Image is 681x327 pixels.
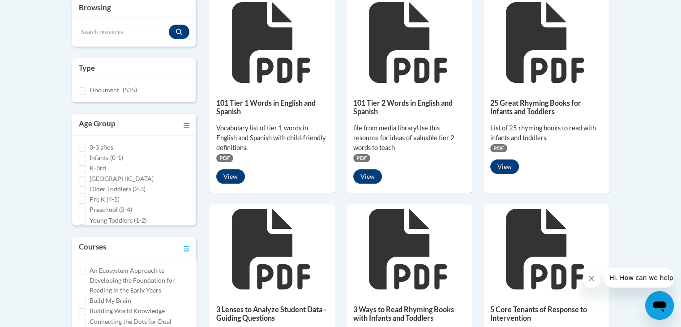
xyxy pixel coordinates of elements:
[216,99,329,116] h5: 101 Tier 1 Words in English and Spanish
[490,123,603,143] div: List of 25 rhyming books to read with infants and toddlers.
[645,291,674,320] iframe: Button to launch messaging window
[490,305,603,323] h5: 5 Core Tenants of Response to Intervention
[90,163,106,173] label: K-3rd
[184,241,189,254] a: Toggle collapse
[90,174,154,184] label: [GEOGRAPHIC_DATA]
[582,270,600,288] iframe: Close message
[216,305,329,323] h5: 3 Lenses to Analyze Student Data - Guiding Questions
[90,205,132,215] label: Preschool (3-4)
[353,99,466,116] h5: 101 Tier 2 Words in English and Spanish
[5,6,73,13] span: Hi. How can we help?
[90,266,190,295] label: An Ecosystem Approach to Developing the Foundation for Reading in the Early Years
[490,159,519,174] button: View
[216,154,233,162] span: PDF
[90,153,123,163] label: Infants (0-1)
[90,194,120,204] label: Pre K (4-5)
[79,241,106,254] h3: Courses
[216,169,245,184] button: View
[79,118,116,131] h3: Age Group
[169,25,189,39] button: Search resources
[353,123,466,153] div: file from media libraryUse this resource for ideas of valuable tier 2 words to teach
[79,2,190,13] h3: Browsing
[216,123,329,153] div: Vocabulary list of tier 1 words in English and Spanish with child-friendly definitions.
[604,268,674,288] iframe: Message from company
[90,215,147,225] label: Young Toddlers (1-2)
[123,86,137,94] span: (535)
[90,306,165,316] label: Building World Knowledge
[90,142,113,152] label: 0-3 años
[90,296,131,305] label: Build My Brain
[184,118,189,131] a: Toggle collapse
[79,25,169,40] input: Search resources
[490,99,603,116] h5: 25 Great Rhyming Books for Infants and Toddlers
[490,144,507,152] span: PDF
[353,305,466,323] h5: 3 Ways to Read Rhyming Books with Infants and Toddlers
[90,184,146,194] label: Older Toddlers (2-3)
[353,169,382,184] button: View
[79,63,190,73] h3: Type
[90,86,119,94] span: Document
[353,154,370,162] span: PDF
